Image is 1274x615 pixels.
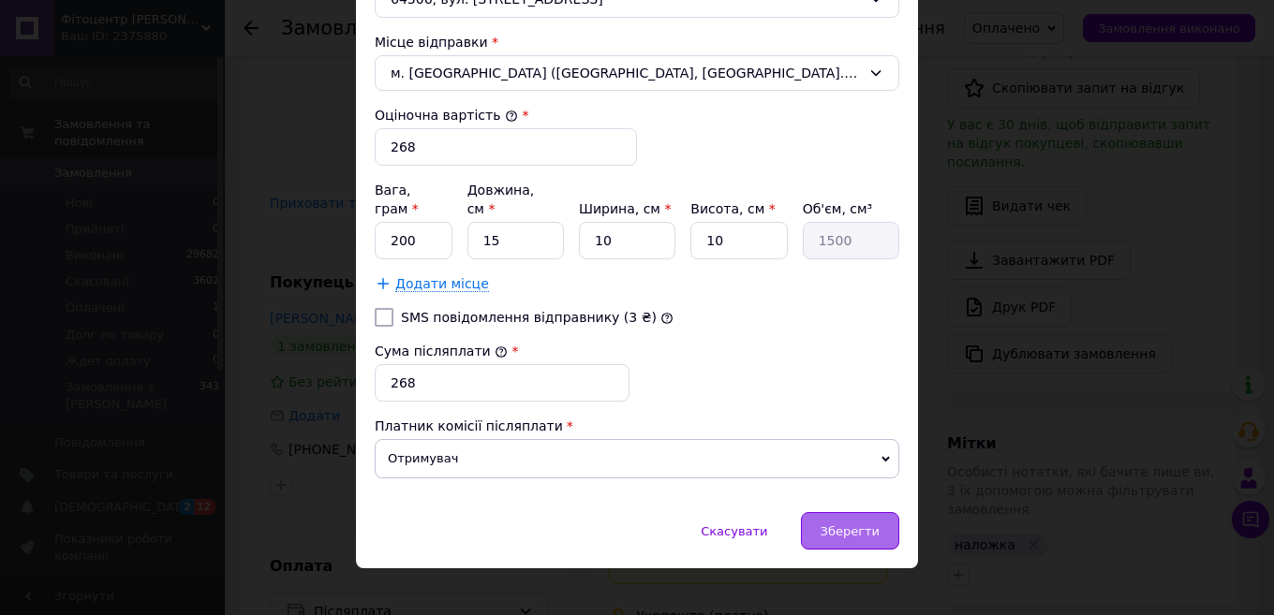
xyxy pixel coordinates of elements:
[467,183,535,216] label: Довжина, см
[395,276,489,292] span: Додати місце
[375,183,419,216] label: Вага, грам
[375,344,508,359] label: Сума післяплати
[401,310,657,325] label: SMS повідомлення відправнику (3 ₴)
[803,199,899,218] div: Об'єм, см³
[391,64,861,82] span: м. [GEOGRAPHIC_DATA] ([GEOGRAPHIC_DATA], [GEOGRAPHIC_DATA].); 20001, вул. [STREET_ADDRESS]
[690,201,775,216] label: Висота, см
[701,524,767,538] span: Скасувати
[375,33,899,51] div: Місце відправки
[375,108,518,123] label: Оціночна вартість
[375,418,563,433] span: Платник комісії післяплати
[579,201,671,216] label: Ширина, см
[821,524,880,538] span: Зберегти
[375,439,899,478] span: Отримувач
